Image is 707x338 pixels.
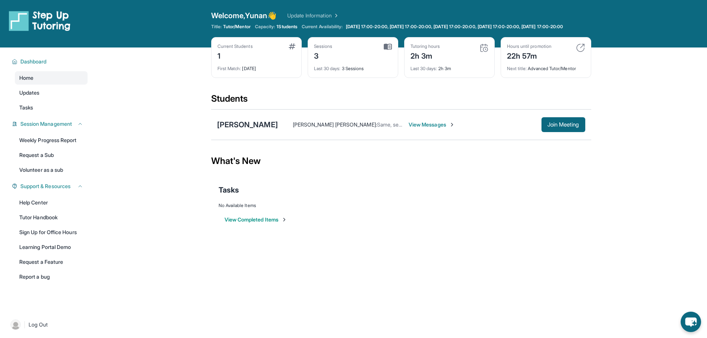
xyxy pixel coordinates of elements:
[211,24,222,30] span: Title:
[19,74,33,82] span: Home
[10,319,21,330] img: user-img
[507,66,527,71] span: Next title :
[211,145,591,177] div: What's New
[19,89,40,96] span: Updates
[15,163,88,177] a: Volunteer as a sub
[410,66,437,71] span: Last 30 days :
[15,101,88,114] a: Tasks
[217,66,241,71] span: First Match :
[276,24,297,30] span: 1 Students
[19,104,33,111] span: Tasks
[314,43,333,49] div: Sessions
[29,321,48,328] span: Log Out
[225,216,287,223] button: View Completed Items
[410,61,488,72] div: 2h 3m
[289,43,295,49] img: card
[541,117,585,132] button: Join Meeting
[15,211,88,224] a: Tutor Handbook
[293,121,377,128] span: [PERSON_NAME] [PERSON_NAME] :
[410,43,440,49] div: Tutoring hours
[332,12,339,19] img: Chevron Right
[507,49,551,61] div: 22h 57m
[15,148,88,162] a: Request a Sub
[217,119,278,130] div: [PERSON_NAME]
[255,24,275,30] span: Capacity:
[9,10,71,31] img: logo
[217,43,253,49] div: Current Students
[15,196,88,209] a: Help Center
[217,61,295,72] div: [DATE]
[15,226,88,239] a: Sign Up for Office Hours
[20,58,47,65] span: Dashboard
[314,61,392,72] div: 3 Sessions
[219,203,584,209] div: No Available Items
[302,24,343,30] span: Current Availability:
[409,121,455,128] span: View Messages
[344,24,565,30] a: [DATE] 17:00-20:00, [DATE] 17:00-20:00, [DATE] 17:00-20:00, [DATE] 17:00-20:00, [DATE] 17:00-20:00
[384,43,392,50] img: card
[7,316,88,333] a: |Log Out
[17,120,83,128] button: Session Management
[287,12,339,19] a: Update Information
[17,183,83,190] button: Support & Resources
[410,49,440,61] div: 2h 3m
[346,24,563,30] span: [DATE] 17:00-20:00, [DATE] 17:00-20:00, [DATE] 17:00-20:00, [DATE] 17:00-20:00, [DATE] 17:00-20:00
[15,240,88,254] a: Learning Portal Demo
[17,58,83,65] button: Dashboard
[507,61,585,72] div: Advanced Tutor/Mentor
[15,255,88,269] a: Request a Feature
[547,122,579,127] span: Join Meeting
[479,43,488,52] img: card
[219,185,239,195] span: Tasks
[15,270,88,283] a: Report a bug
[20,120,72,128] span: Session Management
[377,121,431,128] span: Same, see you [DATE]!
[507,43,551,49] div: Hours until promotion
[223,24,251,30] span: Tutor/Mentor
[681,312,701,332] button: chat-button
[576,43,585,52] img: card
[211,10,277,21] span: Welcome, Yunan 👋
[211,93,591,109] div: Students
[15,86,88,99] a: Updates
[449,122,455,128] img: Chevron-Right
[20,183,71,190] span: Support & Resources
[314,66,341,71] span: Last 30 days :
[24,320,26,329] span: |
[314,49,333,61] div: 3
[15,134,88,147] a: Weekly Progress Report
[217,49,253,61] div: 1
[15,71,88,85] a: Home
